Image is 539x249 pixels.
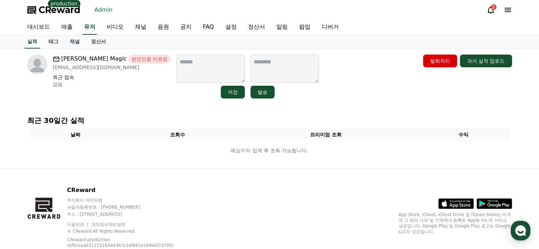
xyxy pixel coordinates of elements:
[27,55,47,74] img: profile image
[53,74,171,81] p: 최근 접속
[43,35,64,49] a: 태그
[128,55,171,64] span: 본인인증 미완료
[101,20,129,35] a: 비디오
[220,20,242,35] a: 설정
[67,211,191,217] p: 주소 : [STREET_ADDRESS]
[399,212,512,234] p: App Store, iCloud, iCloud Drive 및 iTunes Store는 미국과 그 밖의 나라 및 지역에서 등록된 Apple Inc.의 서비스 상표입니다. Goo...
[67,237,180,248] p: CReward production (ef0ceaa63117216444367c1ef661e169def23785)
[92,4,116,16] a: Admin
[418,128,509,141] th: 수익
[30,147,509,154] p: 예상수익 집계 후 조회 가능합니다.
[491,4,496,10] div: 5
[152,20,175,35] a: 음원
[53,64,171,71] p: [EMAIL_ADDRESS][DOMAIN_NAME]
[67,228,191,234] p: © CReward All Rights Reserved.
[83,20,97,35] a: 유저
[121,128,234,141] th: 조회수
[67,204,191,210] p: 사업자등록번호 : [PHONE_NUMBER]
[460,55,512,67] button: 과거 실적 업로드
[39,4,80,16] span: CReward
[221,86,245,98] button: 저장
[423,55,457,67] button: 탈퇴처리
[67,186,191,194] p: CReward
[22,20,56,35] a: 대시보드
[24,35,40,49] a: 실적
[316,20,344,35] a: 디버거
[30,128,122,141] th: 날짜
[67,222,89,227] a: 이용약관
[129,20,152,35] a: 채널
[251,86,275,98] button: 발송
[487,6,495,14] a: 5
[197,20,220,35] a: FAQ
[85,35,112,49] a: 정산서
[67,197,191,203] p: 주식회사 와이피랩
[64,35,85,49] a: 채널
[271,20,293,35] a: 알림
[234,128,418,141] th: 프리미엄 조회
[61,55,127,64] span: [PERSON_NAME] Magic
[242,20,271,35] a: 정산서
[27,115,512,125] p: 최근 30일간 실적
[175,20,197,35] a: 공지
[91,222,125,227] a: 개인정보처리방침
[53,81,171,88] p: 없음
[56,20,78,35] a: 매출
[293,20,316,35] a: 팝업
[27,4,80,16] a: CReward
